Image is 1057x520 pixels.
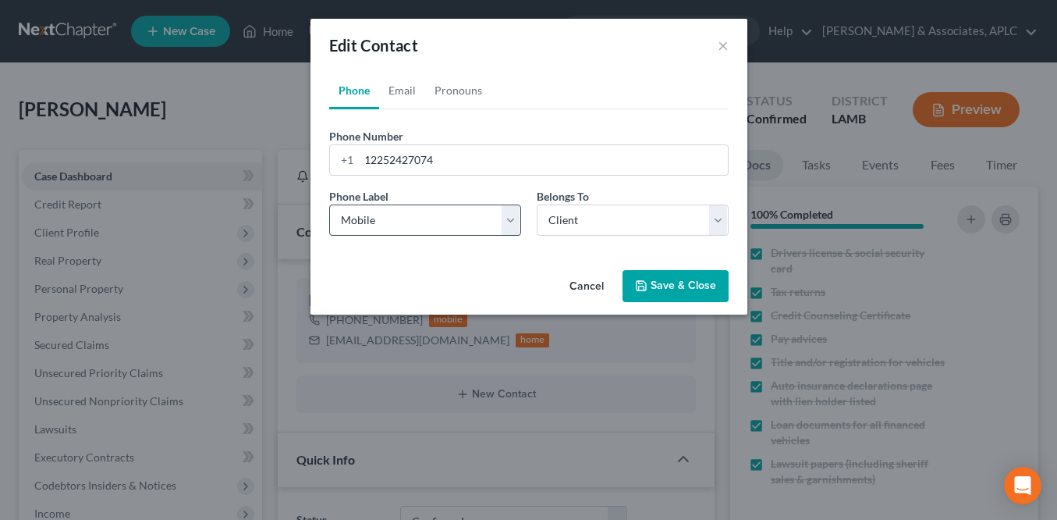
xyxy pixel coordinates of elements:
button: Cancel [557,272,616,303]
button: × [718,36,729,55]
a: Phone [329,72,379,109]
button: Save & Close [622,270,729,303]
div: Open Intercom Messenger [1004,467,1041,504]
div: +1 [330,145,359,175]
span: Belongs To [537,190,589,203]
span: Phone Number [329,130,403,143]
a: Email [379,72,425,109]
a: Pronouns [425,72,491,109]
span: Edit Contact [329,36,419,55]
span: Phone Label [329,190,388,203]
input: ###-###-#### [359,145,728,175]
